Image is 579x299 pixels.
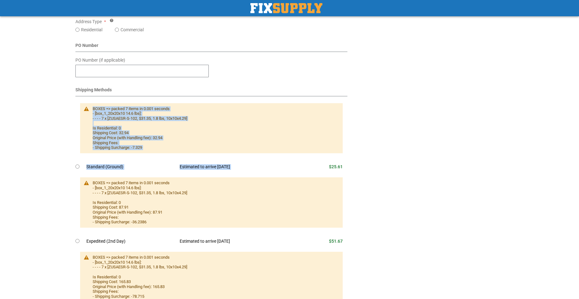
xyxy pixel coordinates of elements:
span: PO Number (if applicable) [75,58,125,63]
div: BOXES => packed 7 items in 0.001 seconds - [box_1_20x20x10 14.6 lbs]: - - - - 7 x [ZUSAESR-S-102,... [93,180,336,224]
td: Estimated to arrive [DATE] [175,160,296,174]
a: store logo [250,3,322,13]
label: Commercial [120,27,144,33]
img: Fix Industrial Supply [250,3,322,13]
div: BOXES => packed 7 items in 0.001 seconds - [box_1_20x20x10 14.6 lbs]: - - - - 7 x [ZUSAESR-S-102,... [93,255,336,299]
div: Shipping Methods [75,87,347,96]
td: Estimated to arrive [DATE] [175,235,296,248]
td: Expedited (2nd Day) [86,235,175,248]
label: Residential [81,27,102,33]
div: PO Number [75,42,347,52]
span: Address Type [75,19,102,24]
td: Standard (Ground) [86,160,175,174]
div: BOXES => packed 7 items in 0.001 seconds - [box_1_20x20x10 14.6 lbs]: - - - - 7 x [ZUSAESR-S-102,... [93,106,336,150]
span: $51.67 [329,239,343,244]
span: $25.61 [329,164,343,169]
